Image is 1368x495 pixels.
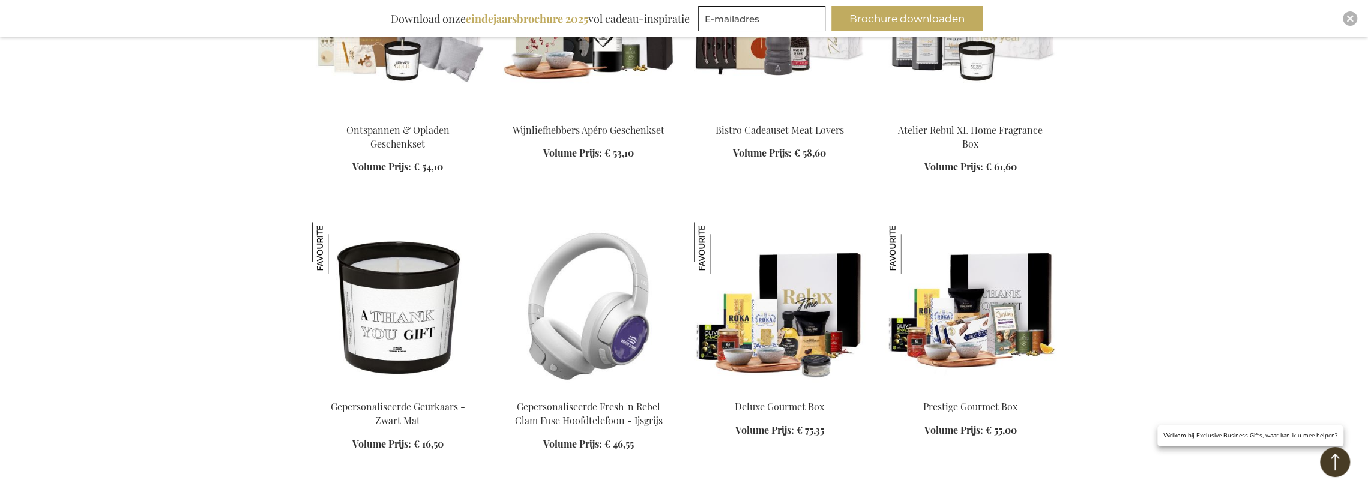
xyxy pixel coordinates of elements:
[885,385,1056,397] a: Prestige Gourmet Box Prestige Gourmet Box
[794,146,826,159] span: € 58,60
[331,400,465,427] a: Gepersonaliseerde Geurkaars - Zwart Mat
[543,146,634,160] a: Volume Prijs: € 53,10
[735,400,824,413] a: Deluxe Gourmet Box
[831,6,983,31] button: Brochure downloaden
[986,424,1017,436] span: € 55,00
[924,424,1017,437] a: Volume Prijs: € 55,00
[698,6,829,35] form: marketing offers and promotions
[312,222,484,390] img: Personalised Scented Candle - Black Matt
[885,222,936,274] img: Prestige Gourmet Box
[346,124,450,150] a: Ontspannen & Opladen Geschenkset
[797,424,824,436] span: € 75,35
[312,108,484,119] a: Relax & Recharge Gift Set
[924,160,983,173] span: Volume Prijs:
[466,11,588,26] b: eindejaarsbrochure 2025
[604,146,634,159] span: € 53,10
[503,222,675,390] img: Personalised Fresh 'n Rebel Clam Fuse Headphone - Ice Grey
[352,437,411,450] span: Volume Prijs:
[733,146,826,160] a: Volume Prijs: € 58,60
[694,385,866,397] a: ARCA-20055 Deluxe Gourmet Box
[924,424,983,436] span: Volume Prijs:
[986,160,1017,173] span: € 61,60
[352,160,411,173] span: Volume Prijs:
[414,437,444,450] span: € 16,50
[694,222,866,390] img: ARCA-20055
[1346,15,1354,22] img: Close
[515,400,663,427] a: Gepersonaliseerde Fresh 'n Rebel Clam Fuse Hoofdtelefoon - Ijsgrijs
[698,6,825,31] input: E-mailadres
[414,160,443,173] span: € 54,10
[694,108,866,119] a: Bistro Cadeauset Meat Lovers
[503,108,675,119] a: Wine Lovers Apéro Gift Set
[735,424,824,437] a: Volume Prijs: € 75,35
[694,222,746,274] img: Deluxe Gourmet Box
[352,437,444,451] a: Volume Prijs: € 16,50
[385,6,695,31] div: Download onze vol cadeau-inspiratie
[543,146,602,159] span: Volume Prijs:
[503,385,675,397] a: Personalised Fresh 'n Rebel Clam Fuse Headphone - Ice Grey
[885,108,1056,119] a: Atelier Rebul XL Home Fragrance Box Atelier Rebul XL Home Fragrance Box
[924,160,1017,174] a: Volume Prijs: € 61,60
[735,424,794,436] span: Volume Prijs:
[716,124,844,136] a: Bistro Cadeauset Meat Lovers
[898,124,1043,150] a: Atelier Rebul XL Home Fragrance Box
[733,146,792,159] span: Volume Prijs:
[604,437,634,450] span: € 46,55
[543,437,634,451] a: Volume Prijs: € 46,55
[312,385,484,397] a: Personalised Scented Candle - Black Matt Gepersonaliseerde Geurkaars - Zwart Mat
[1343,11,1357,26] div: Close
[352,160,443,174] a: Volume Prijs: € 54,10
[513,124,664,136] a: Wijnliefhebbers Apéro Geschenkset
[312,222,364,274] img: Gepersonaliseerde Geurkaars - Zwart Mat
[923,400,1017,413] a: Prestige Gourmet Box
[885,222,1056,390] img: Prestige Gourmet Box
[543,437,602,450] span: Volume Prijs:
